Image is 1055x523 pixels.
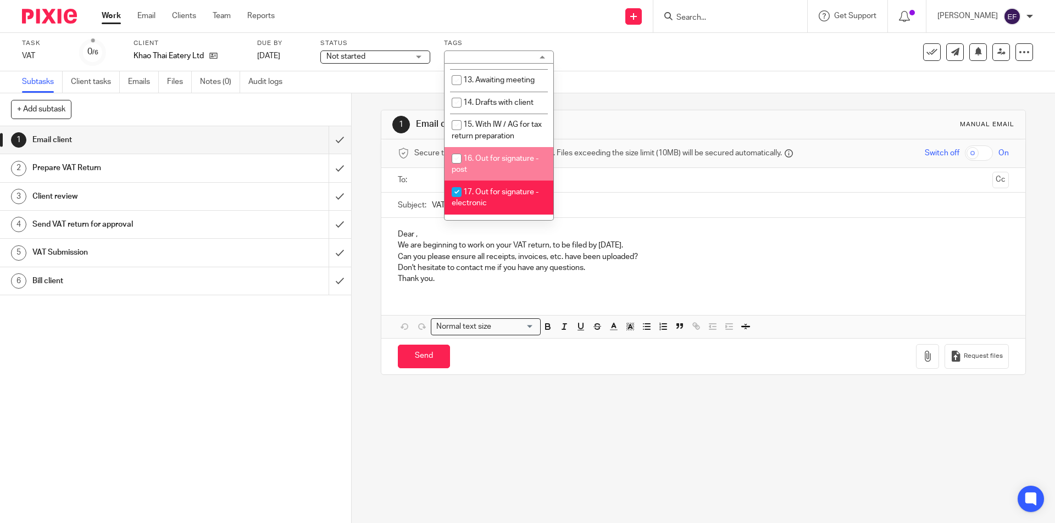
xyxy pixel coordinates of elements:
[398,345,450,368] input: Send
[834,12,876,20] span: Get Support
[495,321,534,333] input: Search for option
[992,172,1009,188] button: Cc
[452,188,538,207] span: 17. Out for signature - electronic
[71,71,120,93] a: Client tasks
[964,352,1003,361] span: Request files
[22,9,77,24] img: Pixie
[172,10,196,21] a: Clients
[32,273,223,289] h1: Bill client
[134,39,243,48] label: Client
[213,10,231,21] a: Team
[675,13,774,23] input: Search
[937,10,998,21] p: [PERSON_NAME]
[11,273,26,289] div: 6
[32,244,223,261] h1: VAT Submission
[22,39,66,48] label: Task
[416,119,727,130] h1: Email client
[960,120,1014,129] div: Manual email
[247,10,275,21] a: Reports
[998,148,1009,159] span: On
[32,188,223,205] h1: Client review
[398,251,1008,262] p: Can you please ensure all receipts, invoices, etc. have been uploaded?
[925,148,959,159] span: Switch off
[434,321,493,333] span: Normal text size
[128,71,159,93] a: Emails
[167,71,192,93] a: Files
[11,161,26,176] div: 2
[32,160,223,176] h1: Prepare VAT Return
[414,148,782,159] span: Secure the attachments in this message. Files exceeding the size limit (10MB) will be secured aut...
[398,175,410,185] label: To:
[452,121,542,140] span: 15. With IW / AG for tax return preparation
[200,71,240,93] a: Notes (0)
[398,229,1008,240] p: Dear ,
[392,116,410,133] div: 1
[137,10,156,21] a: Email
[87,46,98,58] div: 0
[326,53,365,60] span: Not started
[32,216,223,233] h1: Send VAT return for approval
[11,217,26,232] div: 4
[248,71,291,93] a: Audit logs
[102,10,121,21] a: Work
[32,132,223,148] h1: Email client
[431,318,541,335] div: Search for option
[22,71,63,93] a: Subtasks
[945,344,1008,369] button: Request files
[1003,8,1021,25] img: svg%3E
[398,240,1008,251] p: We are beginning to work on your VAT return, to be filed by [DATE].
[444,39,554,48] label: Tags
[320,39,430,48] label: Status
[92,49,98,55] small: /6
[11,245,26,261] div: 5
[398,262,1008,273] p: Don't hesitate to contact me if you have any questions.
[398,200,426,211] label: Subject:
[398,273,1008,284] p: Thank you.
[463,99,534,106] span: 14. Drafts with client
[134,50,204,61] p: Khao Thai Eatery Ltd
[11,100,71,119] button: + Add subtask
[257,39,307,48] label: Due by
[452,155,538,174] span: 16. Out for signature - post
[11,189,26,204] div: 3
[22,50,66,61] div: VAT
[463,76,535,84] span: 13. Awaiting meeting
[11,132,26,148] div: 1
[257,52,280,60] span: [DATE]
